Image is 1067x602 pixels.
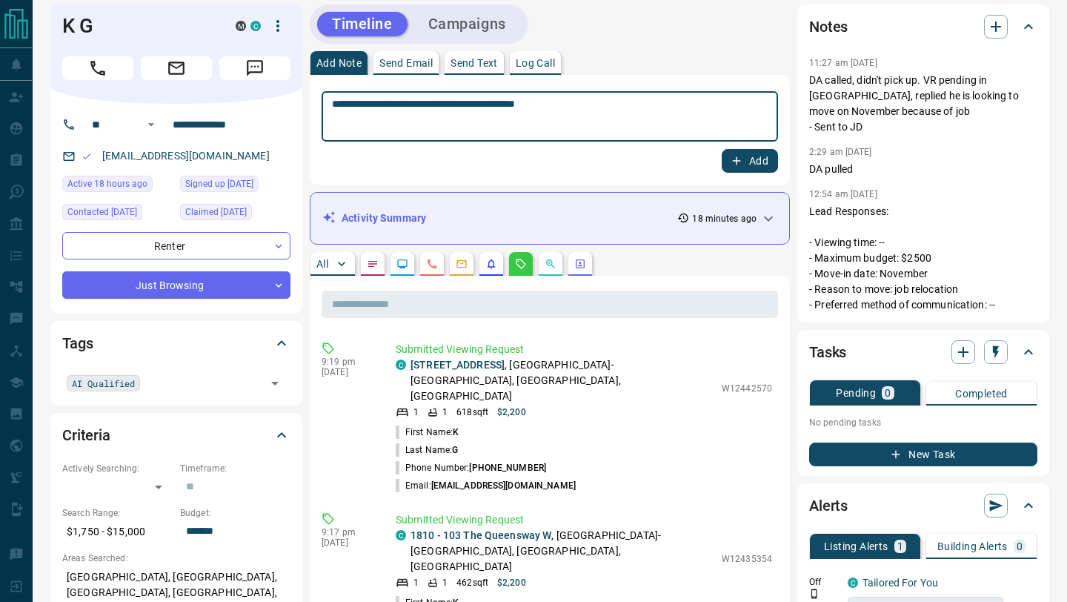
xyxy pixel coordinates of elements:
[367,258,379,270] svg: Notes
[396,426,459,439] p: First Name:
[396,258,408,270] svg: Lead Browsing Activity
[62,176,173,196] div: Tue Oct 14 2025
[102,150,270,162] a: [EMAIL_ADDRESS][DOMAIN_NAME]
[322,205,777,232] div: Activity Summary18 minutes ago
[456,576,488,589] p: 462 sqft
[322,527,373,537] p: 9:17 pm
[410,529,551,541] a: 1810 - 103 The Queensway W
[322,367,373,377] p: [DATE]
[62,271,290,299] div: Just Browsing
[62,417,290,453] div: Criteria
[456,406,488,419] p: 618 sqft
[265,373,285,394] button: Open
[141,56,212,80] span: Email
[396,530,406,540] div: condos.ca
[862,577,938,589] a: Tailored For You
[396,360,406,370] div: condos.ca
[219,56,290,80] span: Message
[62,520,173,544] p: $1,750 - $15,000
[62,462,173,475] p: Actively Searching:
[809,334,1037,370] div: Tasks
[62,506,173,520] p: Search Range:
[574,258,586,270] svg: Agent Actions
[180,204,290,225] div: Fri Oct 10 2025
[809,204,1037,313] p: Lead Responses: - Viewing time: -- - Maximum budget: $2500 - Move-in date: November - Reason to m...
[62,552,290,565] p: Areas Searched:
[809,9,1037,44] div: Notes
[722,382,772,395] p: W12442570
[809,189,877,199] p: 12:54 am [DATE]
[442,576,448,589] p: 1
[396,342,772,357] p: Submitted Viewing Request
[413,12,521,36] button: Campaigns
[431,480,576,491] span: [EMAIL_ADDRESS][DOMAIN_NAME]
[809,147,872,157] p: 2:29 am [DATE]
[413,406,419,419] p: 1
[180,462,290,475] p: Timeframe:
[62,331,93,355] h2: Tags
[516,58,555,68] p: Log Call
[62,56,133,80] span: Call
[396,512,772,528] p: Submitted Viewing Request
[322,357,373,367] p: 9:19 pm
[426,258,438,270] svg: Calls
[185,205,247,219] span: Claimed [DATE]
[1017,541,1023,552] p: 0
[485,258,497,270] svg: Listing Alerts
[442,406,448,419] p: 1
[809,162,1037,177] p: DA pulled
[316,259,328,269] p: All
[322,537,373,548] p: [DATE]
[809,73,1037,135] p: DA called, didn't pick up. VR pending in [GEOGRAPHIC_DATA], replied he is looking to move on Nove...
[379,58,433,68] p: Send Email
[82,151,92,162] svg: Email Valid
[452,445,458,455] span: G
[342,211,426,226] p: Activity Summary
[396,443,458,457] p: Last Name:
[497,576,526,589] p: $2,200
[410,359,505,371] a: [STREET_ADDRESS]
[809,575,839,589] p: Off
[410,357,714,404] p: , [GEOGRAPHIC_DATA]-[GEOGRAPHIC_DATA], [GEOGRAPHIC_DATA], [GEOGRAPHIC_DATA]
[142,116,160,133] button: Open
[469,463,546,473] span: [PHONE_NUMBER]
[180,176,290,196] div: Fri Mar 17 2017
[410,528,714,575] p: , [GEOGRAPHIC_DATA]-[GEOGRAPHIC_DATA], [GEOGRAPHIC_DATA], [GEOGRAPHIC_DATA]
[317,12,408,36] button: Timeline
[62,423,110,447] h2: Criteria
[180,506,290,520] p: Budget:
[809,340,846,364] h2: Tasks
[62,204,173,225] div: Thu Oct 09 2025
[62,14,213,38] h1: K G
[515,258,527,270] svg: Requests
[62,325,290,361] div: Tags
[937,541,1008,552] p: Building Alerts
[809,494,848,517] h2: Alerts
[453,427,459,437] span: K
[413,576,419,589] p: 1
[809,589,820,599] svg: Push Notification Only
[824,541,888,552] p: Listing Alerts
[722,149,778,173] button: Add
[396,461,546,474] p: Phone Number:
[316,58,362,68] p: Add Note
[885,388,891,398] p: 0
[72,376,135,391] span: AI Qualified
[250,21,261,31] div: condos.ca
[692,212,757,225] p: 18 minutes ago
[67,205,137,219] span: Contacted [DATE]
[809,488,1037,523] div: Alerts
[62,232,290,259] div: Renter
[809,15,848,39] h2: Notes
[955,388,1008,399] p: Completed
[451,58,498,68] p: Send Text
[848,578,858,588] div: condos.ca
[809,58,877,68] p: 11:27 am [DATE]
[396,479,576,492] p: Email:
[456,258,468,270] svg: Emails
[236,21,246,31] div: mrloft.ca
[836,388,876,398] p: Pending
[897,541,903,552] p: 1
[809,443,1037,466] button: New Task
[67,176,147,191] span: Active 18 hours ago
